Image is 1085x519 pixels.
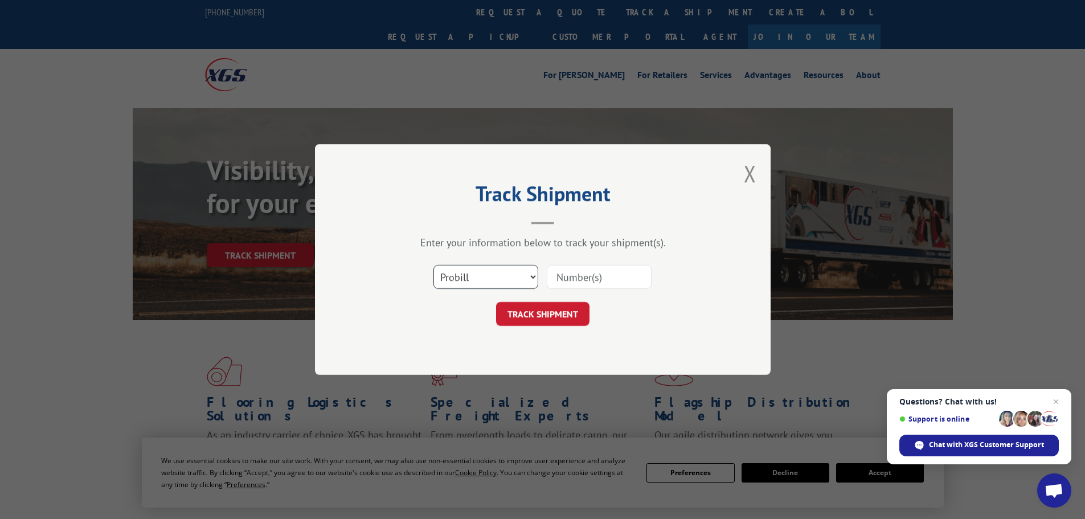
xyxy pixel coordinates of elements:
[899,397,1059,406] span: Questions? Chat with us!
[899,415,995,423] span: Support is online
[899,435,1059,456] div: Chat with XGS Customer Support
[547,265,652,289] input: Number(s)
[372,236,714,249] div: Enter your information below to track your shipment(s).
[372,186,714,207] h2: Track Shipment
[1037,473,1071,508] div: Open chat
[744,158,756,189] button: Close modal
[496,302,589,326] button: TRACK SHIPMENT
[929,440,1044,450] span: Chat with XGS Customer Support
[1049,395,1063,408] span: Close chat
